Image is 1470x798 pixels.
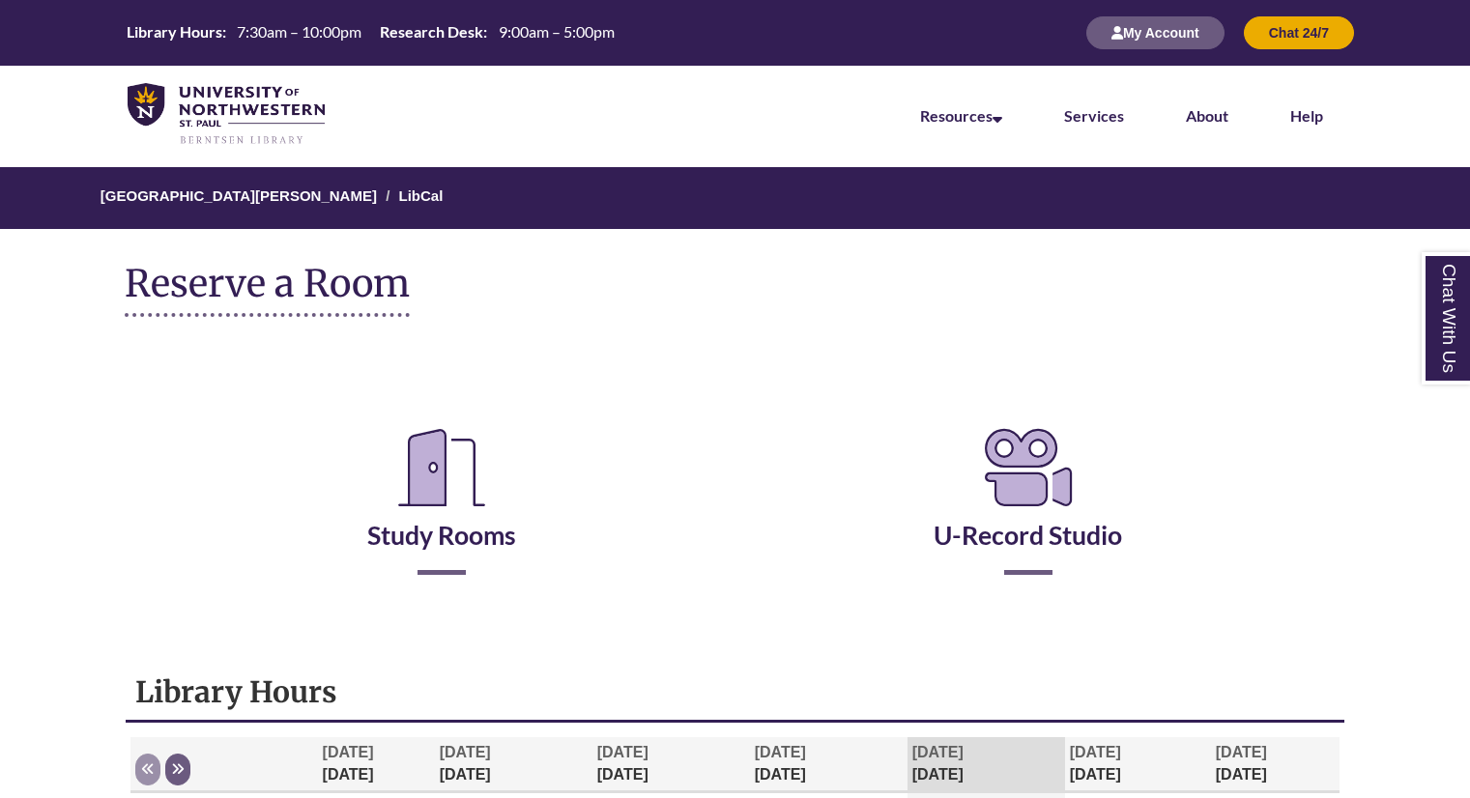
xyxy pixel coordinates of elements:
button: My Account [1086,16,1225,49]
th: [DATE] [592,737,750,792]
th: [DATE] [1211,737,1340,792]
button: Next week [165,754,190,785]
th: Research Desk: [372,21,490,43]
nav: Breadcrumb [125,167,1345,229]
h1: Reserve a Room [125,263,410,317]
a: [GEOGRAPHIC_DATA][PERSON_NAME] [101,187,377,204]
a: Chat 24/7 [1244,24,1354,41]
a: Hours Today [119,21,621,44]
th: [DATE] [1065,737,1211,792]
th: [DATE] [435,737,592,792]
button: Chat 24/7 [1244,16,1354,49]
span: [DATE] [597,744,649,760]
span: 9:00am – 5:00pm [499,22,615,41]
table: Hours Today [119,21,621,43]
span: [DATE] [440,744,491,760]
span: [DATE] [912,744,964,760]
span: [DATE] [755,744,806,760]
th: [DATE] [318,737,435,792]
span: [DATE] [1070,744,1121,760]
h1: Library Hours [135,673,1335,710]
a: U-Record Studio [934,471,1122,551]
a: About [1186,106,1228,125]
div: Reserve a Room [125,365,1345,632]
a: LibCal [398,187,443,204]
img: UNWSP Library Logo [128,83,325,146]
th: Library Hours: [119,21,229,43]
span: 7:30am – 10:00pm [237,22,361,41]
a: Help [1290,106,1323,125]
a: Services [1064,106,1124,125]
th: [DATE] [750,737,908,792]
a: Resources [920,106,1002,125]
a: My Account [1086,24,1225,41]
th: [DATE] [908,737,1065,792]
a: Study Rooms [367,471,516,551]
button: Previous week [135,754,160,785]
span: [DATE] [323,744,374,760]
span: [DATE] [1216,744,1267,760]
